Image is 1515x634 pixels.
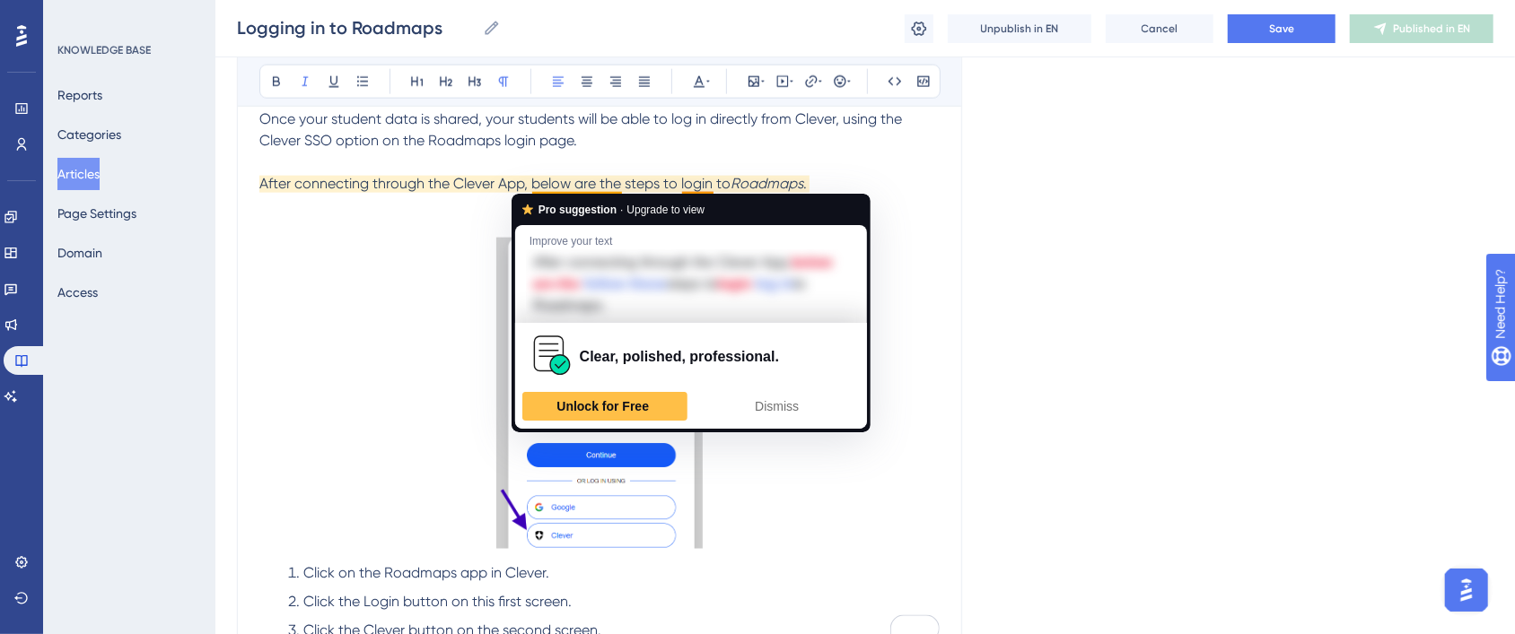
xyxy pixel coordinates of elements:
[57,79,102,111] button: Reports
[303,564,549,581] span: Click on the Roadmaps app in Clever.
[57,43,151,57] div: KNOWLEDGE BASE
[259,175,731,192] span: After connecting through the Clever App, below are the steps to login to
[237,15,476,40] input: Article Name
[1228,14,1335,43] button: Save
[1440,563,1493,617] iframe: UserGuiding AI Assistant Launcher
[57,197,136,230] button: Page Settings
[1142,22,1178,36] span: Cancel
[57,118,121,151] button: Categories
[948,14,1091,43] button: Unpublish in EN
[1106,14,1213,43] button: Cancel
[57,276,98,308] button: Access
[57,237,102,269] button: Domain
[1350,14,1493,43] button: Published in EN
[731,175,803,192] em: Roadmaps
[803,175,807,192] span: .
[303,593,572,610] span: Click the Login button on this first screen.
[981,22,1059,36] span: Unpublish in EN
[259,110,906,149] span: Once your student data is shared, your students will be able to log in directly from Clever, usin...
[1393,22,1470,36] span: Published in EN
[1269,22,1294,36] span: Save
[42,4,112,26] span: Need Help?
[57,158,100,190] button: Articles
